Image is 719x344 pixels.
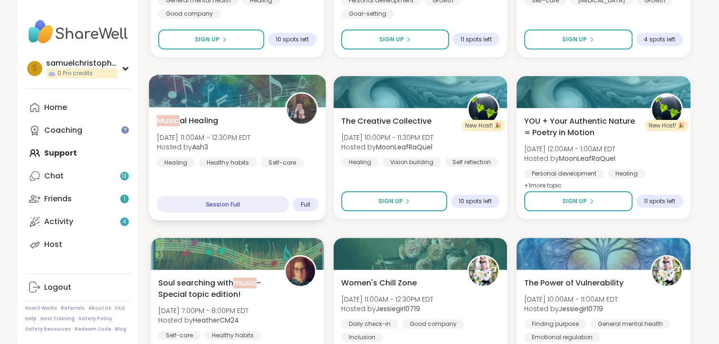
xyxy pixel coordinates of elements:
span: 11 spots left [644,197,675,205]
a: How It Works [25,305,57,312]
img: Jessiegirl0719 [652,256,681,286]
div: Friends [44,194,72,204]
span: 1 [124,195,125,203]
b: MoonLeafRaQuel [376,142,432,152]
div: New Host! 🎉 [645,120,689,131]
span: Hosted by [524,304,618,314]
div: Logout [44,282,71,293]
div: Home [44,102,67,113]
button: Sign Up [341,191,447,211]
a: Safety Resources [25,326,71,333]
div: Good company [402,319,464,329]
span: s [32,62,37,75]
div: Activity [44,216,73,227]
span: 0 Pro credits [58,69,93,78]
span: Hosted by [158,315,249,325]
b: MoonLeafRaQuel [559,154,615,163]
img: MoonLeafRaQuel [469,95,498,124]
span: The Creative Collective [341,116,431,127]
span: music [233,277,257,288]
a: Coaching [25,119,131,142]
a: Host Training [40,315,75,322]
div: Emotional regulation [524,333,600,342]
div: General mental health [590,319,671,329]
a: Chat13 [25,165,131,187]
button: Sign Up [524,29,632,49]
span: [DATE] 11:00AM - 12:30PM EDT [156,132,250,142]
span: 4 [123,218,126,226]
div: Goal-setting [341,9,394,19]
iframe: Spotlight [121,126,129,134]
span: Sign Up [379,35,403,44]
span: 10 spots left [276,36,309,43]
span: [DATE] 10:00PM - 11:30PM EDT [341,133,433,142]
a: Friends1 [25,187,131,210]
span: Music [156,115,179,126]
span: 10 spots left [459,197,492,205]
span: Sign Up [378,197,403,206]
div: Coaching [44,125,82,136]
a: Referrals [61,305,85,312]
img: HeatherCM24 [286,256,315,286]
div: Daily check-in [341,319,398,329]
b: HeatherCM24 [193,315,239,325]
button: Sign Up [524,191,632,211]
a: Blog [115,326,126,333]
div: Healing [608,169,645,178]
span: Sign Up [562,35,587,44]
a: Home [25,96,131,119]
div: Personal development [524,169,604,178]
span: 4 spots left [644,36,675,43]
b: Jessiegirl0719 [376,304,420,314]
a: Host [25,233,131,256]
div: Healing [156,157,195,167]
span: 11 spots left [460,36,492,43]
span: Hosted by [524,154,615,163]
img: ShareWell Nav Logo [25,15,131,49]
div: Self reflection [445,157,499,167]
img: Ash3 [287,94,316,124]
div: Session Full [156,196,289,213]
span: The Power of Vulnerability [524,277,623,289]
img: Jessiegirl0719 [469,256,498,286]
div: Host [44,239,62,250]
div: Self-care [260,157,304,167]
span: Sign Up [195,35,220,44]
div: Healthy habits [199,157,257,167]
span: Hosted by [341,142,433,152]
span: al Healing [156,115,218,126]
span: Soul searching with -Special topic edition! [158,277,274,300]
img: MoonLeafRaQuel [652,95,681,124]
div: Chat [44,171,64,181]
span: Women's Chill Zone [341,277,417,289]
div: Healing [341,157,379,167]
b: Jessiegirl0719 [559,304,603,314]
div: Inclusion [341,333,383,342]
span: [DATE] 10:00AM - 11:00AM EDT [524,295,618,304]
span: Hosted by [341,304,433,314]
a: Safety Policy [78,315,112,322]
button: Sign Up [341,29,449,49]
span: Full [300,200,310,208]
a: Help [25,315,37,322]
div: Finding purpose [524,319,586,329]
button: Sign Up [158,29,264,49]
div: Healthy habits [204,331,261,340]
span: 13 [122,172,127,180]
span: [DATE] 12:00AM - 1:00AM EDT [524,144,615,154]
div: samuelchristopher42 [46,58,117,69]
span: Hosted by [156,142,250,152]
span: [DATE] 7:00PM - 8:00PM EDT [158,306,249,315]
a: About Us [88,305,111,312]
span: [DATE] 11:00AM - 12:30PM EDT [341,295,433,304]
b: Ash3 [192,142,208,152]
div: New Host! 🎉 [461,120,505,131]
div: Self-care [158,331,201,340]
span: Sign Up [562,197,587,206]
a: Logout [25,276,131,299]
a: Redeem Code [75,326,111,333]
a: Activity4 [25,210,131,233]
div: Vision building [383,157,441,167]
a: FAQ [115,305,125,312]
div: Good company [158,9,220,19]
